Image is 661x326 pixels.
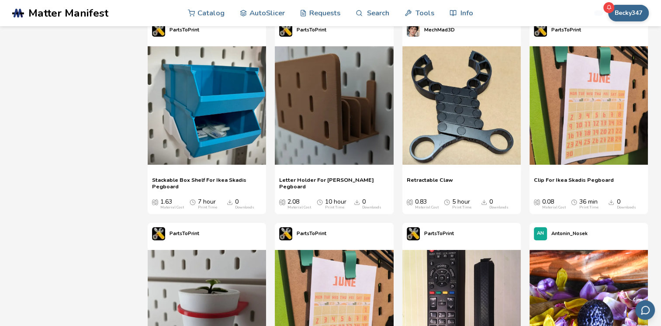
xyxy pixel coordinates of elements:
[279,227,292,240] img: PartsToPrint's profile
[534,177,614,190] a: Clip For Ikea Skadis Pegboard
[287,205,311,210] div: Material Cost
[534,198,540,205] span: Average Cost
[402,19,459,41] a: MechMad3D's profileMechMad3D
[402,223,458,245] a: PartsToPrint's profilePartsToPrint
[452,205,471,210] div: Print Time
[579,205,599,210] div: Print Time
[235,198,254,210] div: 0
[529,19,585,41] a: PartsToPrint's profilePartsToPrint
[279,24,292,37] img: PartsToPrint's profile
[415,198,439,210] div: 0.83
[325,205,344,210] div: Print Time
[297,25,326,35] p: PartsToPrint
[407,198,413,205] span: Average Cost
[534,24,547,37] img: PartsToPrint's profile
[489,205,509,210] div: Downloads
[235,205,254,210] div: Downloads
[317,198,323,205] span: Average Print Time
[452,198,471,210] div: 5 hour
[537,231,544,236] span: AN
[287,198,311,210] div: 2.08
[579,198,599,210] div: 36 min
[551,25,581,35] p: PartsToPrint
[571,198,577,205] span: Average Print Time
[407,227,420,240] img: PartsToPrint's profile
[354,198,360,205] span: Downloads
[407,177,453,190] a: Retractable Claw
[542,205,566,210] div: Material Cost
[152,177,262,190] a: Stackable Box Shelf For Ikea Skadis Pegboard
[608,198,614,205] span: Downloads
[616,198,636,210] div: 0
[198,198,217,210] div: 7 hour
[198,205,217,210] div: Print Time
[170,229,199,238] p: PartsToPrint
[160,205,184,210] div: Material Cost
[325,198,346,210] div: 10 hour
[444,198,450,205] span: Average Print Time
[152,227,165,240] img: PartsToPrint's profile
[279,177,389,190] a: Letter Holder For [PERSON_NAME] Pegboard
[148,223,204,245] a: PartsToPrint's profilePartsToPrint
[170,25,199,35] p: PartsToPrint
[275,223,331,245] a: PartsToPrint's profilePartsToPrint
[190,198,196,205] span: Average Print Time
[148,19,204,41] a: PartsToPrint's profilePartsToPrint
[279,198,285,205] span: Average Cost
[424,25,455,35] p: MechMad3D
[635,300,655,320] button: Send feedback via email
[481,198,487,205] span: Downloads
[551,229,588,238] p: Antonin_Nosek
[275,19,331,41] a: PartsToPrint's profilePartsToPrint
[616,205,636,210] div: Downloads
[362,205,381,210] div: Downloads
[28,7,108,19] span: Matter Manifest
[227,198,233,205] span: Downloads
[160,198,184,210] div: 1.63
[489,198,509,210] div: 0
[297,229,326,238] p: PartsToPrint
[424,229,454,238] p: PartsToPrint
[152,198,158,205] span: Average Cost
[407,24,420,37] img: MechMad3D's profile
[415,205,439,210] div: Material Cost
[362,198,381,210] div: 0
[152,24,165,37] img: PartsToPrint's profile
[608,5,649,21] button: Becky347
[542,198,566,210] div: 0.08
